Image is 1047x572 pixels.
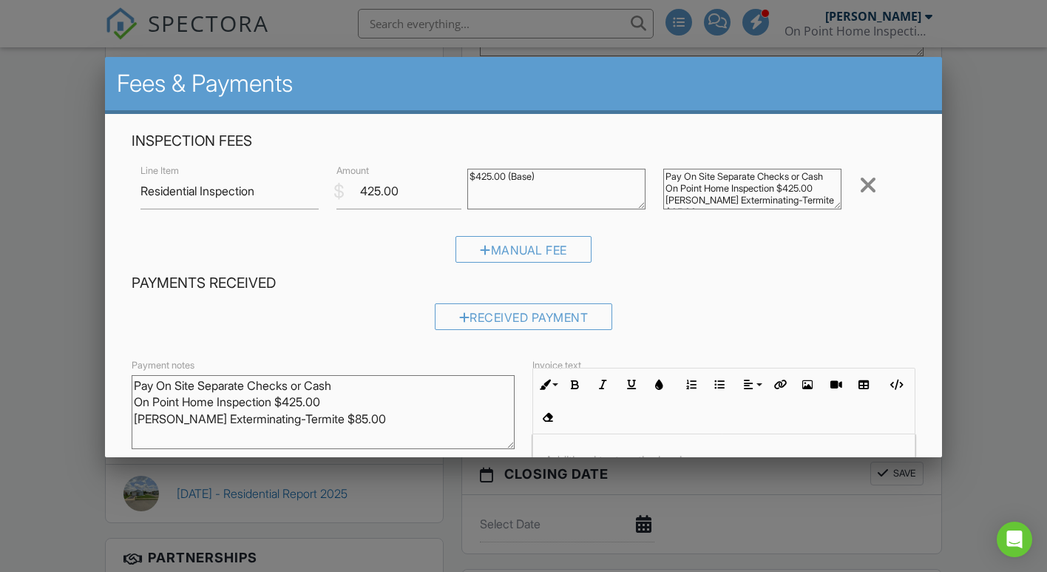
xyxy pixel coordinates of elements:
div: Open Intercom Messenger [997,522,1032,557]
button: Colors [646,371,674,399]
button: Inline Style [533,371,561,399]
div: Manual Fee [455,236,592,263]
label: Invoice text [532,359,581,372]
textarea: $425.00 (Base) [467,169,646,209]
button: Underline (Ctrl+U) [617,371,646,399]
button: Italic (Ctrl+I) [589,371,617,399]
button: Insert Table [850,371,878,399]
a: Manual Fee [455,246,592,261]
label: Payment notes [132,359,194,372]
textarea: Pay On Site Separate Checks or Cash On Point Home Inspection $425.00 [PERSON_NAME] Exterminating-... [663,169,841,209]
button: Insert Video [821,371,850,399]
button: Clear Formatting [533,403,561,431]
button: Insert Image (Ctrl+P) [793,371,821,399]
a: Received Payment [435,314,613,329]
label: Line Item [140,164,179,178]
button: Insert Link (Ctrl+K) [765,371,793,399]
div: Received Payment [435,303,613,330]
label: Amount [336,164,369,178]
button: Unordered List [705,371,733,399]
button: Bold (Ctrl+B) [561,371,589,399]
h4: Payments Received [132,274,916,293]
textarea: Pay On Site Separate Checks or Cash On Point Home Inspection $425.00 [PERSON_NAME] Exterminating-... [132,375,515,449]
button: Align [737,371,765,399]
h2: Fees & Payments [117,69,931,98]
button: Code View [881,371,909,399]
button: Ordered List [677,371,705,399]
div: $ [333,179,345,204]
h4: Inspection Fees [132,132,916,151]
